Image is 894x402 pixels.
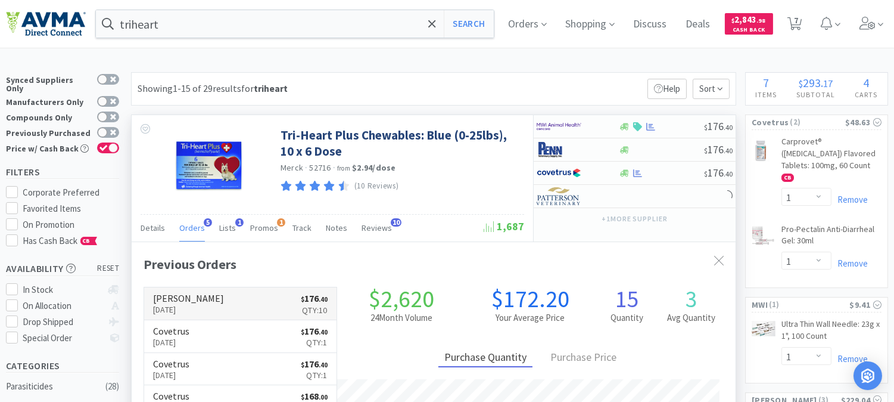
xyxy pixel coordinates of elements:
[781,318,881,347] a: Ultra Thin Wall Needle: 23g x 1", 100 Count
[595,311,659,325] h2: Quantity
[292,222,312,233] span: Track
[752,226,775,245] img: fc470b663d36480182d6e84a75f24167_31043.png
[824,78,833,89] span: 17
[98,262,120,275] span: reset
[153,369,189,382] p: [DATE]
[319,328,328,336] span: . 40
[23,315,102,329] div: Drop Shipped
[704,143,733,156] span: 176
[281,127,521,160] a: Tri-Heart Plus Chewables: Blue (0-25lbs), 10 x 6 Dose
[179,222,205,233] span: Orders
[752,116,789,129] span: Covetrus
[319,295,328,304] span: . 40
[319,393,328,401] span: . 00
[250,222,278,233] span: Promos
[144,254,724,275] div: Previous Orders
[301,361,304,369] span: $
[362,222,392,233] span: Reviews
[153,336,189,349] p: [DATE]
[704,146,708,155] span: $
[704,119,733,133] span: 176
[144,287,337,320] a: [PERSON_NAME][DATE]$176.40Qty:10
[352,162,396,173] strong: $2.94 / dose
[23,202,120,216] div: Favorited Items
[144,353,337,386] a: Covetrus[DATE]$176.40Qty:1
[831,353,868,364] a: Remove
[219,222,236,233] span: Lists
[153,303,224,316] p: [DATE]
[6,96,91,106] div: Manufacturers Only
[310,162,331,173] span: 52716
[354,180,399,193] p: (10 Reviews)
[781,224,881,252] a: Pro-Pectalin Anti-Diarrheal Gel: 30ml
[853,361,882,390] div: Open Intercom Messenger
[23,235,98,246] span: Has Cash Back
[153,359,189,369] h6: Covetrus
[301,358,328,370] span: 176
[537,141,581,159] img: e1133ece90fa4a959c5ae41b0808c578_9.png
[799,78,803,89] span: $
[6,143,91,153] div: Price w/ Cash Back
[391,218,401,227] span: 10
[144,320,337,353] a: Covetrus[DATE]$176.40Qty:1
[768,299,850,311] span: ( 1 )
[466,311,594,325] h2: Your Average Price
[732,14,766,25] span: 2,843
[6,112,91,122] div: Compounds Only
[783,20,807,31] a: 7
[96,10,494,38] input: Search by item, sku, manufacturer, ingredient, size...
[438,349,532,367] div: Purchase Quantity
[301,325,328,337] span: 176
[6,379,102,394] div: Parasiticides
[787,77,845,89] div: .
[337,287,466,311] h1: $2,620
[6,11,86,36] img: e4e33dab9f054f5782a47901c742baa9_102.png
[629,19,672,30] a: Discuss
[746,89,787,100] h4: Items
[466,287,594,311] h1: $172.20
[789,116,845,128] span: ( 2 )
[537,164,581,182] img: 77fca1acd8b6420a9015268ca798ef17_1.png
[337,311,466,325] h2: 24 Month Volume
[241,82,288,94] span: for
[153,326,189,336] h6: Covetrus
[23,331,102,345] div: Special Order
[595,287,659,311] h1: 15
[23,185,120,200] div: Corporate Preferred
[301,304,328,317] p: Qty: 10
[864,75,870,90] span: 4
[281,162,303,173] a: Merck
[752,298,768,311] span: MWI
[6,127,91,137] div: Previously Purchased
[659,287,724,311] h1: 3
[23,218,120,232] div: On Promotion
[254,82,288,94] strong: triheart
[764,75,770,90] span: 7
[23,299,102,313] div: On Allocation
[301,328,304,336] span: $
[23,283,102,297] div: In Stock
[725,8,773,40] a: $2,843.98Cash Back
[337,164,350,172] span: from
[704,123,708,132] span: $
[704,166,733,180] span: 176
[6,262,119,276] h5: Availability
[681,19,715,30] a: Deals
[845,116,881,129] div: $48.63
[484,219,524,233] span: 1,687
[326,222,347,233] span: Notes
[6,165,119,179] h5: Filters
[301,369,328,382] p: Qty: 1
[752,321,775,336] img: 73ffc936dea74002a875b20196faa2d0_10522.png
[732,27,766,35] span: Cash Back
[803,75,821,90] span: 293
[204,218,212,227] span: 5
[153,391,189,401] h6: Covetrus
[277,218,285,227] span: 1
[757,17,766,24] span: . 98
[693,79,730,99] span: Sort
[732,17,735,24] span: $
[787,89,845,100] h4: Subtotal
[81,237,93,245] span: CB
[724,123,733,132] span: . 40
